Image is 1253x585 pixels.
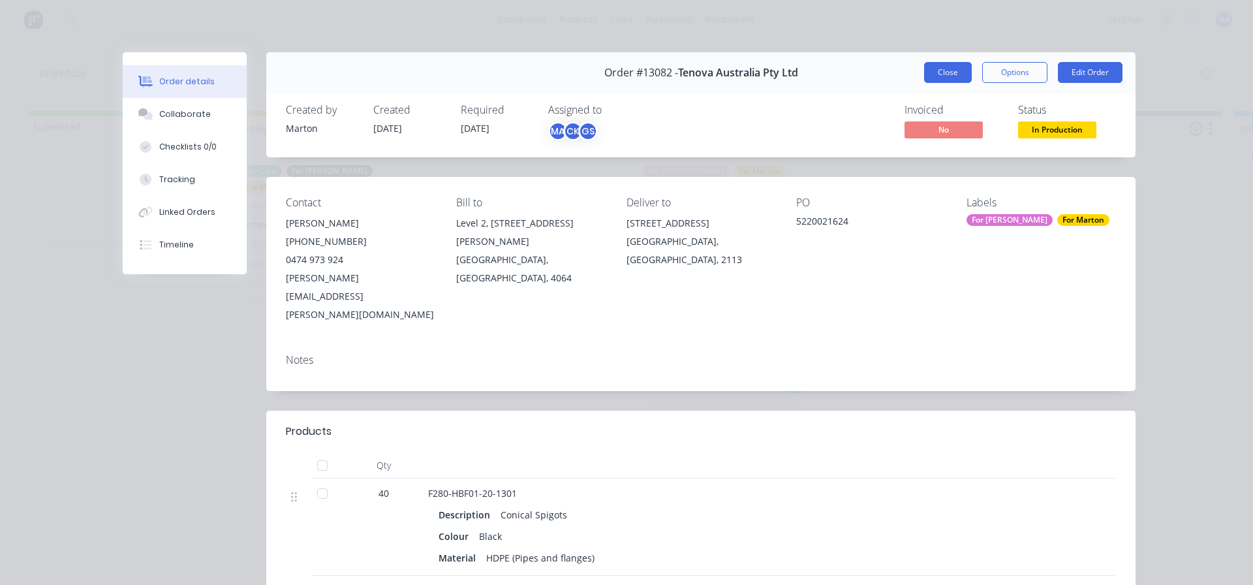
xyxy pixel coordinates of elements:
div: Products [286,424,332,439]
div: Timeline [159,239,194,251]
div: HDPE (Pipes and flanges) [481,548,600,567]
span: 40 [379,486,389,500]
div: Assigned to [548,104,679,116]
button: Timeline [123,229,247,261]
div: 5220021624 [796,214,946,232]
div: [STREET_ADDRESS] [626,214,776,232]
span: In Production [1018,121,1096,138]
div: Level 2, [STREET_ADDRESS][PERSON_NAME] [456,214,606,251]
span: F280-HBF01-20-1301 [428,487,517,499]
div: Contact [286,197,435,209]
div: Invoiced [905,104,1002,116]
div: Notes [286,354,1116,366]
button: In Production [1018,121,1096,141]
button: Tracking [123,163,247,196]
div: Material [439,548,481,567]
div: Conical Spigots [495,505,572,524]
div: For [PERSON_NAME] [967,214,1053,226]
button: Options [982,62,1047,83]
div: [PERSON_NAME][EMAIL_ADDRESS][PERSON_NAME][DOMAIN_NAME] [286,269,435,324]
button: Edit Order [1058,62,1122,83]
div: GS [578,121,598,141]
span: Order #13082 - [604,67,678,79]
div: For Marton [1057,214,1109,226]
div: Level 2, [STREET_ADDRESS][PERSON_NAME][GEOGRAPHIC_DATA], [GEOGRAPHIC_DATA], 4064 [456,214,606,287]
div: Tracking [159,174,195,185]
div: Created by [286,104,358,116]
span: Tenova Australia Pty Ltd [678,67,798,79]
div: [PERSON_NAME] [286,214,435,232]
div: [STREET_ADDRESS][GEOGRAPHIC_DATA], [GEOGRAPHIC_DATA], 2113 [626,214,776,269]
div: Checklists 0/0 [159,141,217,153]
button: Close [924,62,972,83]
span: No [905,121,983,138]
div: Description [439,505,495,524]
div: MA [548,121,568,141]
button: Collaborate [123,98,247,131]
div: Labels [967,197,1116,209]
div: [GEOGRAPHIC_DATA], [GEOGRAPHIC_DATA], 4064 [456,251,606,287]
div: [GEOGRAPHIC_DATA], [GEOGRAPHIC_DATA], 2113 [626,232,776,269]
div: Created [373,104,445,116]
button: Checklists 0/0 [123,131,247,163]
div: Marton [286,121,358,135]
div: Qty [345,452,423,479]
div: CK [563,121,583,141]
span: [DATE] [373,122,402,134]
div: Deliver to [626,197,776,209]
div: Linked Orders [159,206,215,218]
div: Colour [439,527,474,546]
div: Order details [159,76,215,87]
button: Linked Orders [123,196,247,229]
div: Status [1018,104,1116,116]
div: Black [474,527,507,546]
div: PO [796,197,946,209]
div: Bill to [456,197,606,209]
div: Required [461,104,533,116]
div: 0474 973 924 [286,251,435,269]
span: [DATE] [461,122,489,134]
div: Collaborate [159,108,211,120]
button: Order details [123,65,247,98]
div: [PERSON_NAME][PHONE_NUMBER]0474 973 924[PERSON_NAME][EMAIL_ADDRESS][PERSON_NAME][DOMAIN_NAME] [286,214,435,324]
button: MACKGS [548,121,598,141]
div: [PHONE_NUMBER] [286,232,435,251]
